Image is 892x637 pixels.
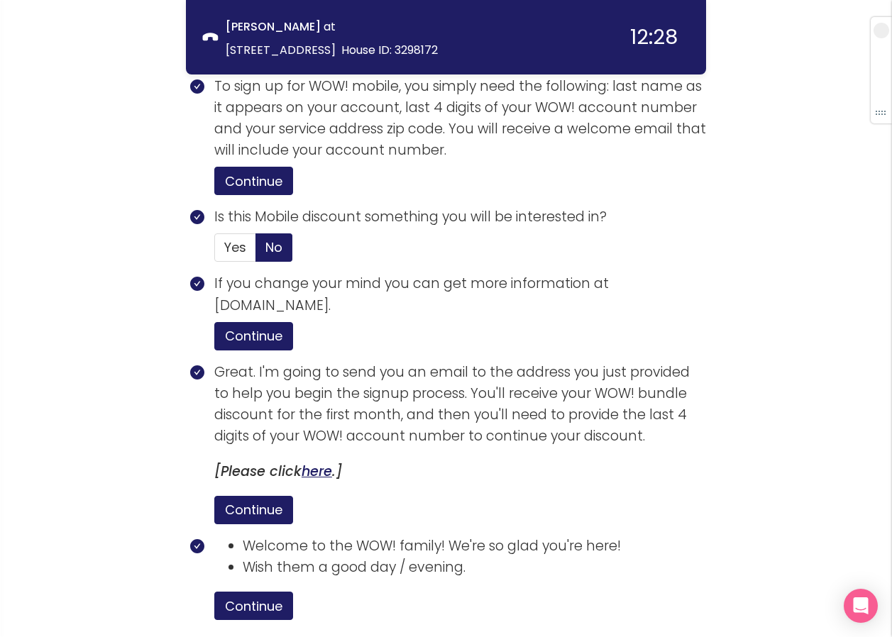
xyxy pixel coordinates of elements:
a: here [302,462,332,481]
li: Wish them a good day / evening. [243,557,706,578]
i: [Please click .] [214,462,342,481]
span: check-circle [190,277,204,291]
span: check-circle [190,79,204,94]
p: If you change your mind you can get more information at [DOMAIN_NAME]. [214,273,706,316]
span: Yes [224,238,246,256]
span: at [STREET_ADDRESS] [226,18,336,58]
span: phone [203,31,218,45]
p: Is this Mobile discount something you will be interested in? [214,206,706,228]
p: To sign up for WOW! mobile, you simply need the following: last name as it appears on your accoun... [214,76,706,162]
button: Continue [214,592,293,620]
li: Welcome to the WOW! family! We're so glad you're here! [243,536,706,557]
button: Continue [214,496,293,524]
div: Open Intercom Messenger [844,589,878,623]
div: 12:28 [630,27,678,48]
span: check-circle [190,539,204,553]
p: Great. I'm going to send you an email to the address you just provided to help you begin the sign... [214,362,706,448]
span: House ID: 3298172 [341,42,438,58]
strong: [PERSON_NAME] [226,18,321,35]
span: check-circle [190,210,204,224]
span: No [265,238,282,256]
button: Continue [214,167,293,195]
button: Continue [214,322,293,350]
span: check-circle [190,365,204,380]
